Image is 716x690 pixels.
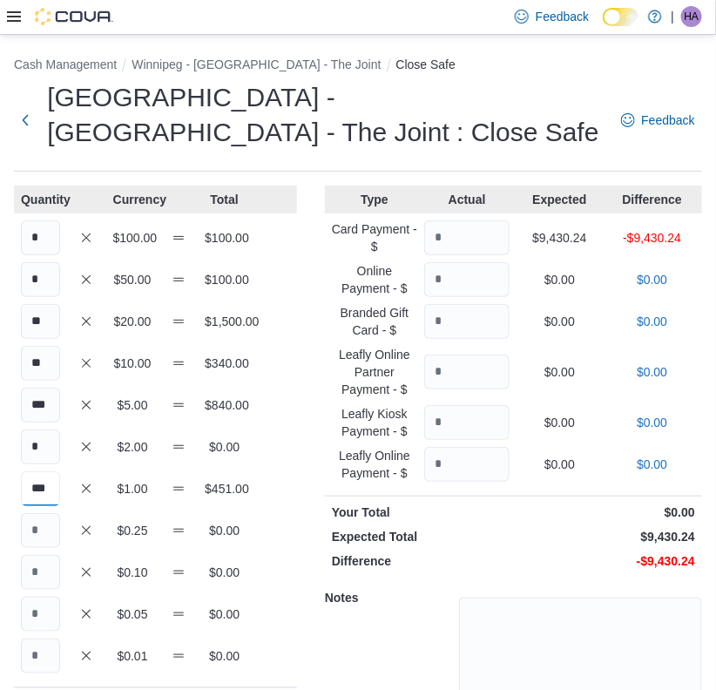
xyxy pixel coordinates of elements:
[614,103,702,138] a: Feedback
[517,363,602,381] p: $0.00
[21,262,60,297] input: Quantity
[205,647,244,665] p: $0.00
[332,346,417,398] p: Leafly Online Partner Payment - $
[424,262,510,297] input: Quantity
[424,304,510,339] input: Quantity
[332,447,417,482] p: Leafly Online Payment - $
[610,191,695,208] p: Difference
[113,564,152,581] p: $0.10
[205,396,244,414] p: $840.00
[113,191,152,208] p: Currency
[610,363,695,381] p: $0.00
[424,191,510,208] p: Actual
[332,552,510,570] p: Difference
[517,528,695,545] p: $9,430.24
[671,6,674,27] p: |
[332,262,417,297] p: Online Payment - $
[113,396,152,414] p: $5.00
[517,552,695,570] p: -$9,430.24
[205,438,244,456] p: $0.00
[113,647,152,665] p: $0.01
[424,447,510,482] input: Quantity
[517,414,602,431] p: $0.00
[35,8,113,25] img: Cova
[610,271,695,288] p: $0.00
[536,8,589,25] span: Feedback
[332,191,417,208] p: Type
[603,8,639,26] input: Dark Mode
[332,220,417,255] p: Card Payment - $
[332,528,510,545] p: Expected Total
[21,220,60,255] input: Quantity
[332,304,417,339] p: Branded Gift Card - $
[603,26,604,27] span: Dark Mode
[205,229,244,247] p: $100.00
[21,304,60,339] input: Quantity
[396,57,456,71] button: Close Safe
[205,355,244,372] p: $340.00
[47,80,603,150] h1: [GEOGRAPHIC_DATA] - [GEOGRAPHIC_DATA] - The Joint : Close Safe
[610,456,695,473] p: $0.00
[332,405,417,440] p: Leafly Kiosk Payment - $
[21,430,60,464] input: Quantity
[424,405,510,440] input: Quantity
[610,414,695,431] p: $0.00
[205,271,244,288] p: $100.00
[113,480,152,497] p: $1.00
[21,597,60,632] input: Quantity
[325,580,456,615] h5: Notes
[642,112,695,129] span: Feedback
[610,313,695,330] p: $0.00
[21,346,60,381] input: Quantity
[424,355,510,389] input: Quantity
[14,103,37,138] button: Next
[113,355,152,372] p: $10.00
[205,313,244,330] p: $1,500.00
[517,271,602,288] p: $0.00
[113,313,152,330] p: $20.00
[113,229,152,247] p: $100.00
[21,471,60,506] input: Quantity
[685,6,699,27] span: HA
[14,57,117,71] button: Cash Management
[14,56,702,77] nav: An example of EuiBreadcrumbs
[205,564,244,581] p: $0.00
[610,229,695,247] p: -$9,430.24
[205,605,244,623] p: $0.00
[517,456,602,473] p: $0.00
[21,388,60,423] input: Quantity
[113,438,152,456] p: $2.00
[517,313,602,330] p: $0.00
[681,6,702,27] div: Hussain Abbas
[113,605,152,623] p: $0.05
[132,57,381,71] button: Winnipeg - [GEOGRAPHIC_DATA] - The Joint
[205,522,244,539] p: $0.00
[517,504,695,521] p: $0.00
[517,229,602,247] p: $9,430.24
[21,513,60,548] input: Quantity
[517,191,602,208] p: Expected
[113,271,152,288] p: $50.00
[332,504,510,521] p: Your Total
[21,639,60,673] input: Quantity
[113,522,152,539] p: $0.25
[205,480,244,497] p: $451.00
[205,191,244,208] p: Total
[21,555,60,590] input: Quantity
[424,220,510,255] input: Quantity
[21,191,60,208] p: Quantity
